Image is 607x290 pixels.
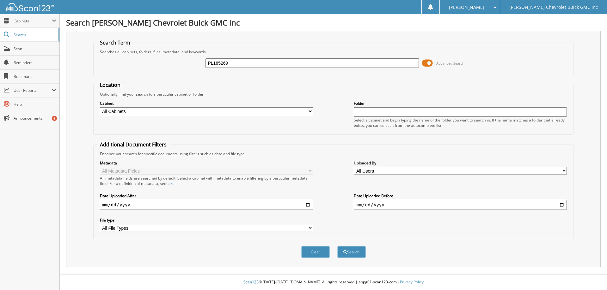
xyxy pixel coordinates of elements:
label: File type [100,217,313,223]
span: Scan123 [243,279,259,285]
label: Date Uploaded After [100,193,313,198]
legend: Search Term [97,39,133,46]
span: Cabinets [14,18,52,24]
label: Folder [354,101,567,106]
span: [PERSON_NAME] [449,5,484,9]
button: Search [337,246,366,258]
span: Reminders [14,60,56,65]
span: [PERSON_NAME] Chevrolet Buick GMC Inc [509,5,598,9]
div: 6 [52,116,57,121]
span: Bookmarks [14,74,56,79]
div: All metadata fields are searched by default. Select a cabinet with metadata to enable filtering b... [100,175,313,186]
label: Cabinet [100,101,313,106]
span: Announcements [14,115,56,121]
label: Metadata [100,160,313,166]
img: scan123-logo-white.svg [6,3,54,11]
div: Enhance your search for specific documents using filters such as date and file type. [97,151,570,157]
div: Searches all cabinets, folders, files, metadata, and keywords [97,49,570,55]
div: Select a cabinet and begin typing the name of the folder you want to search in. If the name match... [354,117,567,128]
div: © [DATE]-[DATE] [DOMAIN_NAME]. All rights reserved | appg01-scan123-com | [60,275,607,290]
label: Date Uploaded Before [354,193,567,198]
input: end [354,200,567,210]
span: Scan [14,46,56,51]
a: Privacy Policy [400,279,424,285]
div: Optionally limit your search to a particular cabinet or folder [97,92,570,97]
span: User Reports [14,88,52,93]
span: Search [14,32,55,38]
h1: Search [PERSON_NAME] Chevrolet Buick GMC Inc [66,17,601,28]
span: Help [14,102,56,107]
a: here [166,181,175,186]
legend: Location [97,81,124,88]
legend: Additional Document Filters [97,141,170,148]
label: Uploaded By [354,160,567,166]
input: start [100,200,313,210]
span: Advanced Search [436,61,464,66]
button: Clear [301,246,330,258]
iframe: Chat Widget [575,260,607,290]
